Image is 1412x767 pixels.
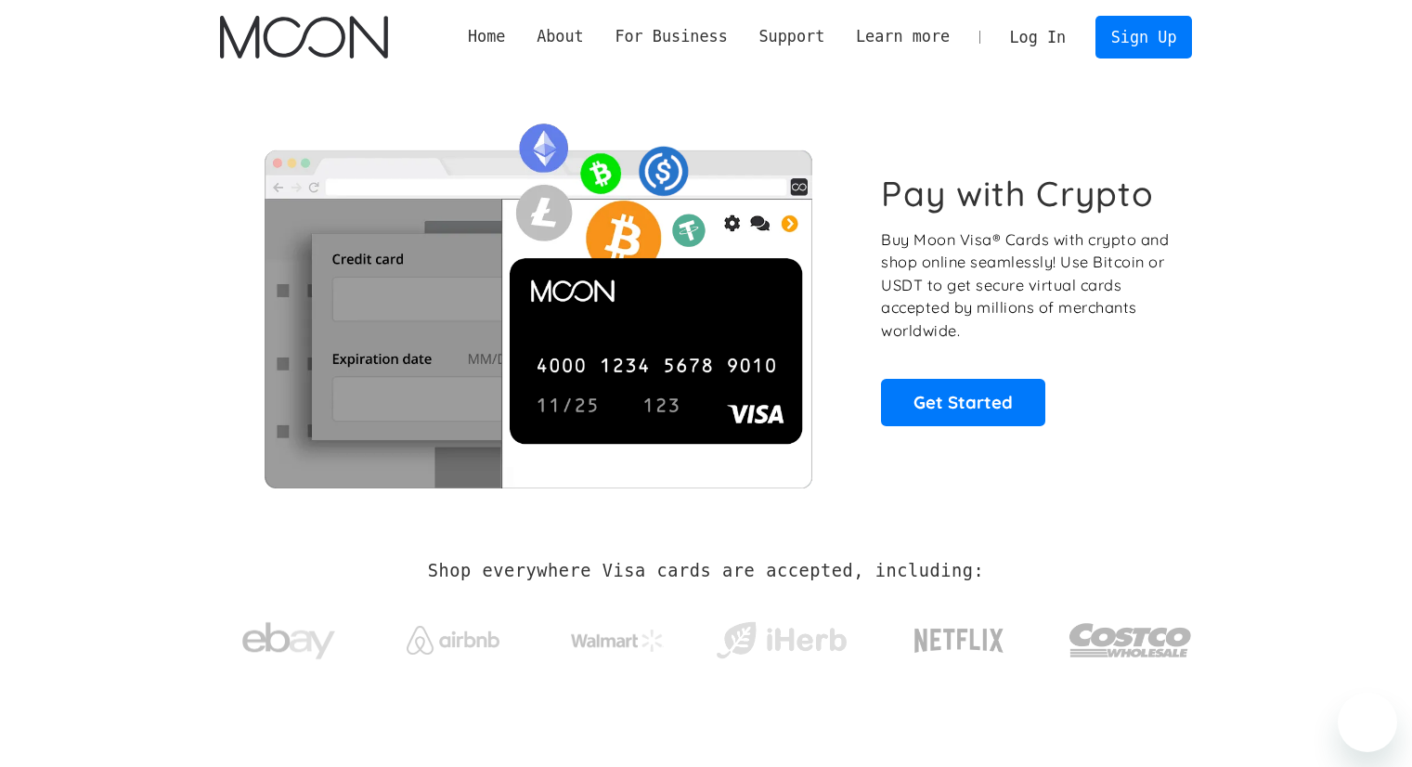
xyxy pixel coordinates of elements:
[1069,587,1193,684] a: Costco
[881,228,1172,343] p: Buy Moon Visa® Cards with crypto and shop online seamlessly! Use Bitcoin or USDT to get secure vi...
[994,17,1082,58] a: Log In
[428,561,984,581] h2: Shop everywhere Visa cards are accepted, including:
[220,110,856,487] img: Moon Cards let you spend your crypto anywhere Visa is accepted.
[220,593,358,680] a: ebay
[615,25,727,48] div: For Business
[407,626,499,655] img: Airbnb
[1069,605,1193,675] img: Costco
[1095,16,1192,58] a: Sign Up
[548,611,686,661] a: Walmart
[856,25,950,48] div: Learn more
[913,617,1005,664] img: Netflix
[600,25,744,48] div: For Business
[521,25,599,48] div: About
[220,16,388,58] img: Moon Logo
[758,25,824,48] div: Support
[220,16,388,58] a: home
[744,25,840,48] div: Support
[876,599,1043,673] a: Netflix
[881,379,1045,425] a: Get Started
[452,25,521,48] a: Home
[571,630,664,652] img: Walmart
[537,25,584,48] div: About
[712,617,850,665] img: iHerb
[242,612,335,670] img: ebay
[383,607,522,664] a: Airbnb
[881,173,1154,214] h1: Pay with Crypto
[712,598,850,674] a: iHerb
[1338,693,1397,752] iframe: Button to launch messaging window
[840,25,965,48] div: Learn more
